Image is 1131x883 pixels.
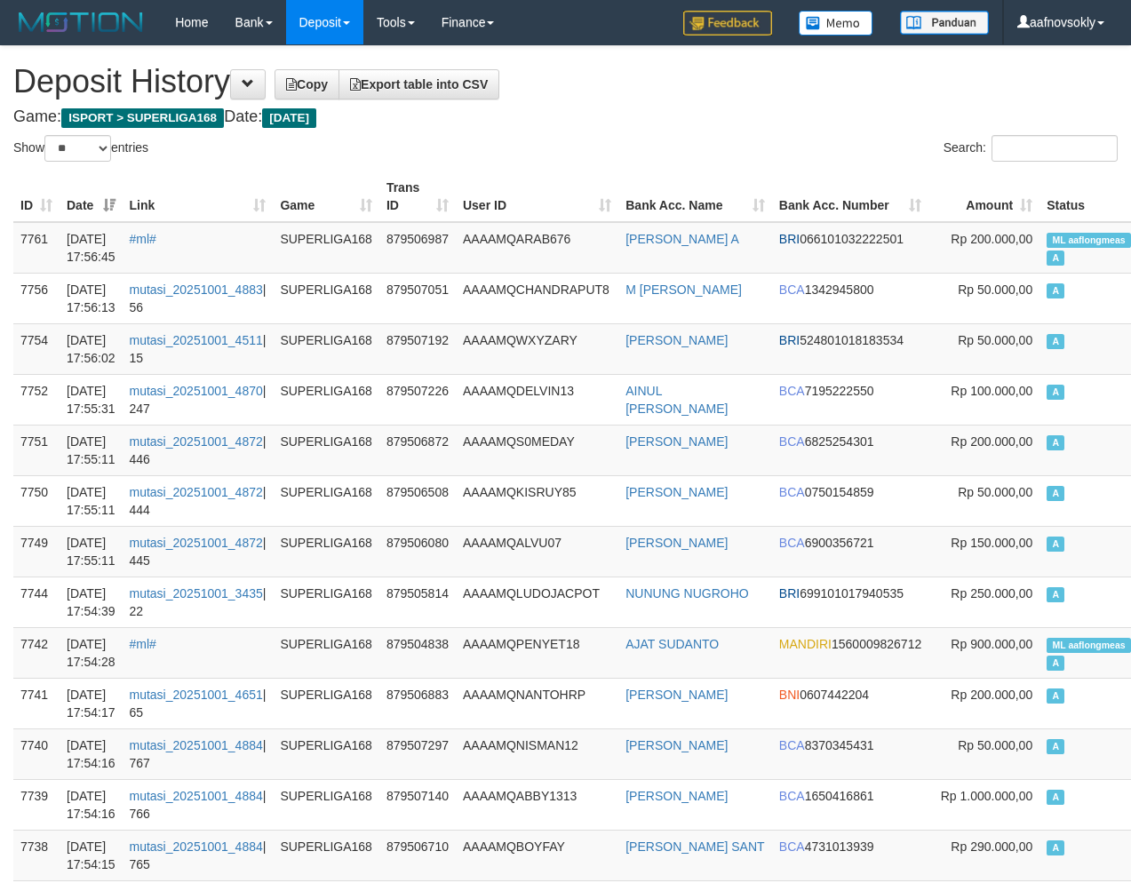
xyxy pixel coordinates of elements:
[779,232,800,246] span: BRI
[273,374,379,425] td: SUPERLIGA168
[379,728,456,779] td: 879507297
[928,171,1039,222] th: Amount: activate to sort column ascending
[1047,435,1064,450] span: Approved
[379,577,456,627] td: 879505814
[123,323,274,374] td: | 15
[799,11,873,36] img: Button%20Memo.svg
[772,526,928,577] td: 6900356721
[123,526,274,577] td: | 445
[625,434,728,449] a: [PERSON_NAME]
[379,425,456,475] td: 879506872
[625,384,728,416] a: AINUL [PERSON_NAME]
[60,273,123,323] td: [DATE] 17:56:13
[1047,739,1064,754] span: Approved
[130,282,263,297] a: mutasi_20251001_4883
[772,728,928,779] td: 8370345431
[60,728,123,779] td: [DATE] 17:54:16
[456,678,618,728] td: AAAAMQNANTOHRP
[779,688,800,702] span: BNI
[1047,334,1064,349] span: Approved
[958,282,1032,297] span: Rp 50.000,00
[951,232,1032,246] span: Rp 200.000,00
[958,738,1032,752] span: Rp 50.000,00
[60,577,123,627] td: [DATE] 17:54:39
[273,425,379,475] td: SUPERLIGA168
[379,475,456,526] td: 879506508
[772,171,928,222] th: Bank Acc. Number: activate to sort column ascending
[273,526,379,577] td: SUPERLIGA168
[779,738,805,752] span: BCA
[273,627,379,678] td: SUPERLIGA168
[779,333,800,347] span: BRI
[273,779,379,830] td: SUPERLIGA168
[13,9,148,36] img: MOTION_logo.png
[772,627,928,678] td: 1560009826712
[13,135,148,162] label: Show entries
[350,77,488,91] span: Export table into CSV
[60,222,123,274] td: [DATE] 17:56:45
[130,789,263,803] a: mutasi_20251001_4884
[456,728,618,779] td: AAAAMQNISMAN12
[379,171,456,222] th: Trans ID: activate to sort column ascending
[951,434,1032,449] span: Rp 200.000,00
[951,688,1032,702] span: Rp 200.000,00
[60,678,123,728] td: [DATE] 17:54:17
[130,839,263,854] a: mutasi_20251001_4884
[130,688,263,702] a: mutasi_20251001_4651
[772,779,928,830] td: 1650416861
[379,678,456,728] td: 879506883
[44,135,111,162] select: Showentries
[951,637,1032,651] span: Rp 900.000,00
[779,434,805,449] span: BCA
[456,779,618,830] td: AAAAMQABBY1313
[123,171,274,222] th: Link: activate to sort column ascending
[123,374,274,425] td: | 247
[379,323,456,374] td: 879507192
[958,485,1032,499] span: Rp 50.000,00
[273,678,379,728] td: SUPERLIGA168
[625,333,728,347] a: [PERSON_NAME]
[1047,385,1064,400] span: Approved
[13,577,60,627] td: 7744
[130,384,263,398] a: mutasi_20251001_4870
[60,627,123,678] td: [DATE] 17:54:28
[951,536,1032,550] span: Rp 150.000,00
[772,323,928,374] td: 524801018183534
[13,171,60,222] th: ID: activate to sort column ascending
[1047,233,1131,248] span: Manually Linked by aaflongmeas
[456,171,618,222] th: User ID: activate to sort column ascending
[951,384,1032,398] span: Rp 100.000,00
[13,64,1118,99] h1: Deposit History
[1047,840,1064,855] span: Approved
[60,323,123,374] td: [DATE] 17:56:02
[262,108,316,128] span: [DATE]
[13,830,60,880] td: 7738
[123,425,274,475] td: | 446
[456,627,618,678] td: AAAAMQPENYET18
[60,830,123,880] td: [DATE] 17:54:15
[60,526,123,577] td: [DATE] 17:55:11
[379,273,456,323] td: 879507051
[779,536,805,550] span: BCA
[625,688,728,702] a: [PERSON_NAME]
[1047,638,1131,653] span: Manually Linked by aaflongmeas
[13,425,60,475] td: 7751
[772,678,928,728] td: 0607442204
[273,830,379,880] td: SUPERLIGA168
[1047,537,1064,552] span: Approved
[379,222,456,274] td: 879506987
[779,384,805,398] span: BCA
[61,108,224,128] span: ISPORT > SUPERLIGA168
[130,586,263,601] a: mutasi_20251001_3435
[941,789,1033,803] span: Rp 1.000.000,00
[1047,587,1064,602] span: Approved
[779,789,805,803] span: BCA
[13,779,60,830] td: 7739
[625,232,739,246] a: [PERSON_NAME] A
[273,222,379,274] td: SUPERLIGA168
[618,171,772,222] th: Bank Acc. Name: activate to sort column ascending
[456,526,618,577] td: AAAAMQALVU07
[273,475,379,526] td: SUPERLIGA168
[13,627,60,678] td: 7742
[456,475,618,526] td: AAAAMQKISRUY85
